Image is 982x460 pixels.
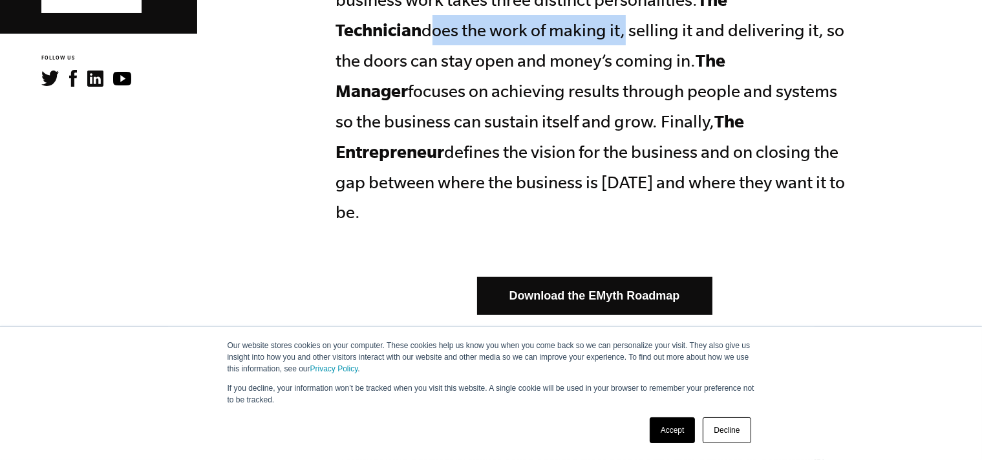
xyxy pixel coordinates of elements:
[310,364,358,373] a: Privacy Policy
[41,54,197,63] h6: FOLLOW US
[69,70,77,87] img: Facebook
[477,277,712,315] a: Download the EMyth Roadmap
[113,72,131,85] img: YouTube
[703,417,751,443] a: Decline
[650,417,696,443] a: Accept
[87,71,103,87] img: LinkedIn
[228,340,755,375] p: Our website stores cookies on your computer. These cookies help us know you when you come back so...
[41,71,59,86] img: Twitter
[228,382,755,406] p: If you decline, your information won’t be tracked when you visit this website. A single cookie wi...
